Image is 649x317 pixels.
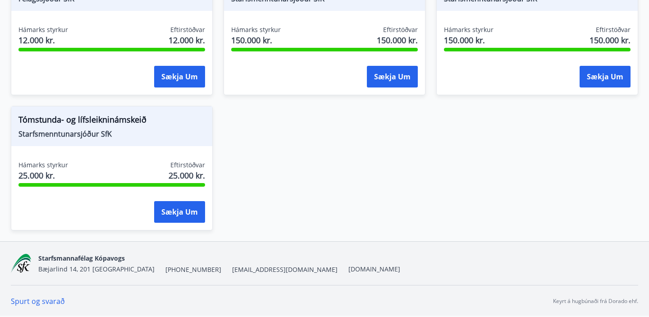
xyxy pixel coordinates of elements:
span: Eftirstöðvar [170,25,205,34]
span: Bæjarlind 14, 201 [GEOGRAPHIC_DATA] [38,265,155,273]
span: Hámarks styrkur [18,25,68,34]
span: Tómstunda- og lífsleikninámskeið [18,114,205,129]
span: Starfsmenntunarsjóður SfK [18,129,205,139]
span: 12.000 kr. [169,34,205,46]
a: Spurt og svarað [11,296,65,306]
span: Hámarks styrkur [444,25,494,34]
span: Hámarks styrkur [231,25,281,34]
span: Eftirstöðvar [170,161,205,170]
span: 12.000 kr. [18,34,68,46]
button: Sækja um [154,201,205,223]
button: Sækja um [580,66,631,87]
span: Eftirstöðvar [383,25,418,34]
img: x5MjQkxwhnYn6YREZUTEa9Q4KsBUeQdWGts9Dj4O.png [11,254,31,273]
button: Sækja um [154,66,205,87]
span: 25.000 kr. [169,170,205,181]
span: Hámarks styrkur [18,161,68,170]
p: Keyrt á hugbúnaði frá Dorado ehf. [553,297,638,305]
a: [DOMAIN_NAME] [348,265,400,273]
span: Eftirstöðvar [596,25,631,34]
span: 150.000 kr. [444,34,494,46]
span: 150.000 kr. [590,34,631,46]
span: 150.000 kr. [231,34,281,46]
span: Starfsmannafélag Kópavogs [38,254,125,262]
span: 25.000 kr. [18,170,68,181]
button: Sækja um [367,66,418,87]
span: 150.000 kr. [377,34,418,46]
span: [EMAIL_ADDRESS][DOMAIN_NAME] [232,265,338,274]
span: [PHONE_NUMBER] [165,265,221,274]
